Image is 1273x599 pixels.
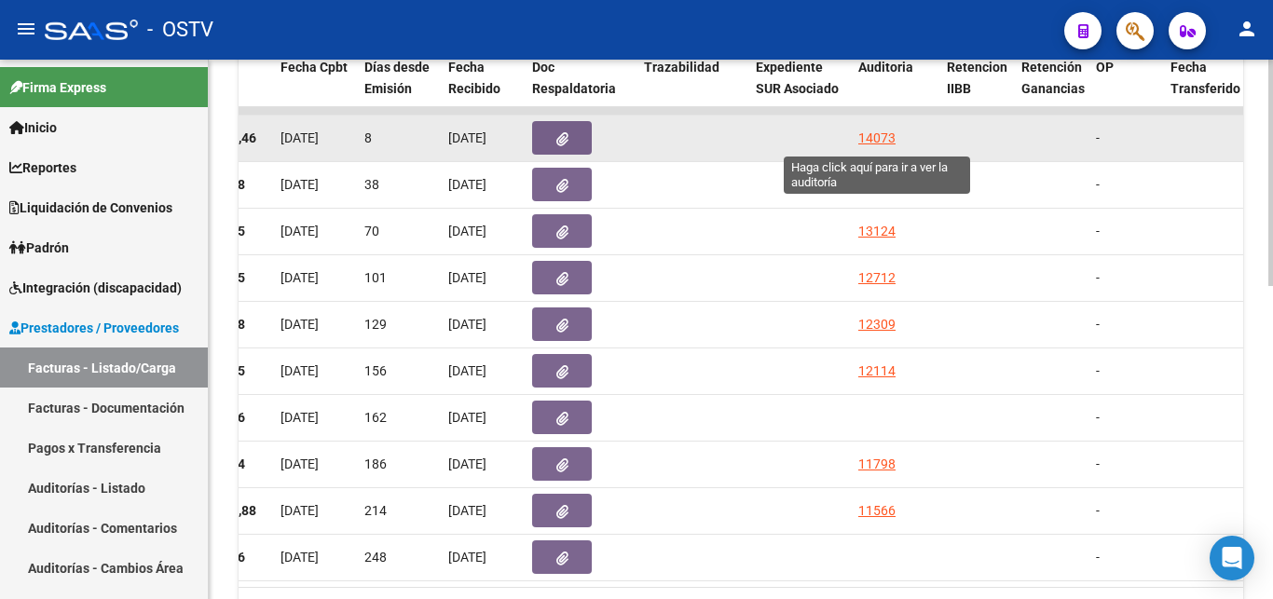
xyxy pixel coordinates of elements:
[1096,317,1100,332] span: -
[364,363,387,378] span: 156
[281,224,319,238] span: [DATE]
[281,60,348,75] span: Fecha Cpbt
[364,410,387,425] span: 162
[858,128,896,149] div: 14073
[364,456,387,471] span: 186
[364,503,387,518] span: 214
[851,48,939,129] datatable-header-cell: Auditoria
[448,60,500,96] span: Fecha Recibido
[1021,60,1085,96] span: Retención Ganancias
[364,550,387,565] span: 248
[1096,224,1100,238] span: -
[1096,456,1100,471] span: -
[281,317,319,332] span: [DATE]
[1096,550,1100,565] span: -
[947,60,1007,96] span: Retencion IIBB
[364,317,387,332] span: 129
[15,18,37,40] mat-icon: menu
[1096,363,1100,378] span: -
[9,318,179,338] span: Prestadores / Proveedores
[858,267,896,289] div: 12712
[939,48,1014,129] datatable-header-cell: Retencion IIBB
[364,224,379,238] span: 70
[9,278,182,298] span: Integración (discapacidad)
[364,130,372,145] span: 8
[448,177,486,192] span: [DATE]
[9,238,69,258] span: Padrón
[281,550,319,565] span: [DATE]
[281,363,319,378] span: [DATE]
[448,550,486,565] span: [DATE]
[448,503,486,518] span: [DATE]
[1088,48,1163,129] datatable-header-cell: OP
[858,174,896,196] div: 13619
[448,363,486,378] span: [DATE]
[281,130,319,145] span: [DATE]
[273,48,357,129] datatable-header-cell: Fecha Cpbt
[448,130,486,145] span: [DATE]
[1163,48,1266,129] datatable-header-cell: Fecha Transferido
[1096,410,1100,425] span: -
[748,48,851,129] datatable-header-cell: Expediente SUR Asociado
[448,456,486,471] span: [DATE]
[9,157,76,178] span: Reportes
[448,317,486,332] span: [DATE]
[1096,130,1100,145] span: -
[636,48,748,129] datatable-header-cell: Trazabilidad
[9,197,172,218] span: Liquidación de Convenios
[858,221,896,242] div: 13124
[858,314,896,335] div: 12309
[364,60,430,96] span: Días desde Emisión
[1096,503,1100,518] span: -
[364,177,379,192] span: 38
[357,48,441,129] datatable-header-cell: Días desde Emisión
[9,117,57,138] span: Inicio
[448,270,486,285] span: [DATE]
[448,224,486,238] span: [DATE]
[1096,60,1114,75] span: OP
[1096,177,1100,192] span: -
[281,177,319,192] span: [DATE]
[858,361,896,382] div: 12114
[858,500,896,522] div: 11566
[858,454,896,475] div: 11798
[281,456,319,471] span: [DATE]
[1236,18,1258,40] mat-icon: person
[532,60,616,96] span: Doc Respaldatoria
[1014,48,1088,129] datatable-header-cell: Retención Ganancias
[525,48,636,129] datatable-header-cell: Doc Respaldatoria
[858,60,913,75] span: Auditoria
[1170,60,1240,96] span: Fecha Transferido
[281,410,319,425] span: [DATE]
[281,503,319,518] span: [DATE]
[448,410,486,425] span: [DATE]
[364,270,387,285] span: 101
[756,60,839,96] span: Expediente SUR Asociado
[1210,536,1254,580] div: Open Intercom Messenger
[281,270,319,285] span: [DATE]
[147,9,213,50] span: - OSTV
[9,77,106,98] span: Firma Express
[441,48,525,129] datatable-header-cell: Fecha Recibido
[644,60,719,75] span: Trazabilidad
[1096,270,1100,285] span: -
